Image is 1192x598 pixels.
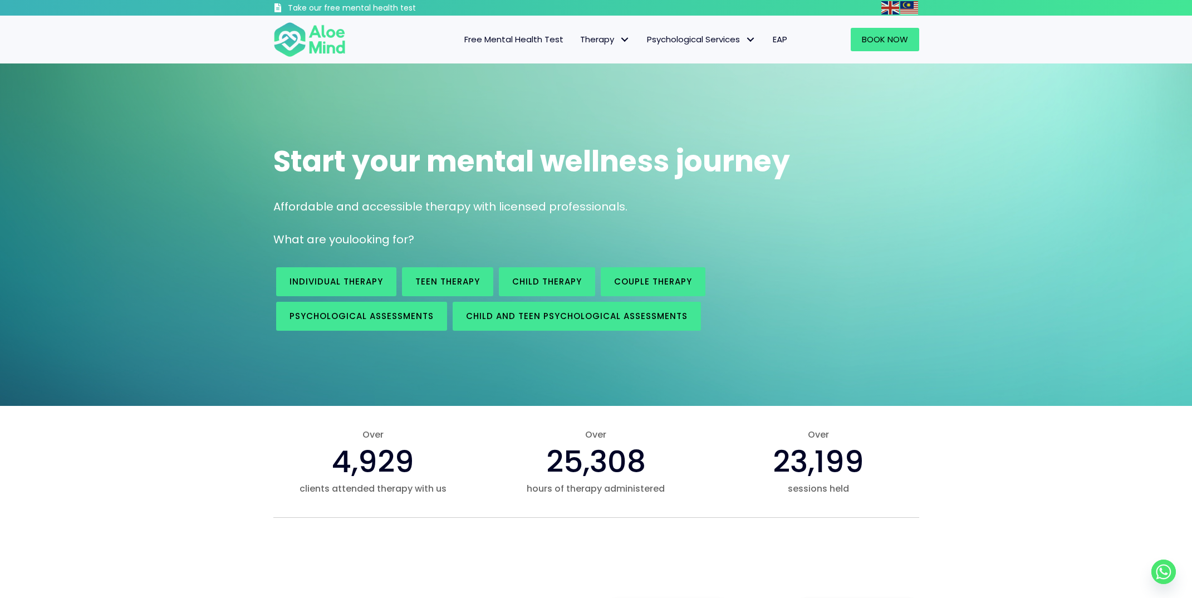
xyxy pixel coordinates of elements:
span: Psychological Services [647,33,756,45]
span: Teen Therapy [415,276,480,287]
img: ms [900,1,918,14]
a: English [881,1,900,14]
span: 25,308 [546,440,646,483]
a: Individual therapy [276,267,396,296]
span: Free Mental Health Test [464,33,563,45]
span: Couple therapy [614,276,692,287]
span: Over [273,428,474,441]
span: looking for? [349,232,414,247]
a: Couple therapy [601,267,705,296]
span: Book Now [862,33,908,45]
a: Malay [900,1,919,14]
a: Take our free mental health test [273,3,475,16]
a: Book Now [851,28,919,51]
nav: Menu [360,28,796,51]
span: What are you [273,232,349,247]
span: clients attended therapy with us [273,482,474,495]
a: Psychological assessments [276,302,447,331]
a: EAP [764,28,796,51]
span: Individual therapy [290,276,383,287]
span: Child and Teen Psychological assessments [466,310,688,322]
span: sessions held [718,482,919,495]
span: Psychological assessments [290,310,434,322]
a: Psychological ServicesPsychological Services: submenu [639,28,764,51]
img: Aloe mind Logo [273,21,346,58]
a: Child and Teen Psychological assessments [453,302,701,331]
a: Whatsapp [1151,560,1176,584]
h3: Take our free mental health test [288,3,475,14]
span: Psychological Services: submenu [743,32,759,48]
span: 4,929 [332,440,414,483]
span: Over [496,428,696,441]
span: Child Therapy [512,276,582,287]
a: TherapyTherapy: submenu [572,28,639,51]
p: Affordable and accessible therapy with licensed professionals. [273,199,919,215]
span: hours of therapy administered [496,482,696,495]
span: 23,199 [773,440,864,483]
a: Free Mental Health Test [456,28,572,51]
span: EAP [773,33,787,45]
span: Therapy [580,33,630,45]
span: Therapy: submenu [617,32,633,48]
a: Teen Therapy [402,267,493,296]
span: Start your mental wellness journey [273,141,790,182]
img: en [881,1,899,14]
span: Over [718,428,919,441]
a: Child Therapy [499,267,595,296]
